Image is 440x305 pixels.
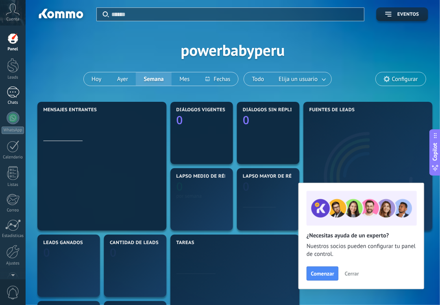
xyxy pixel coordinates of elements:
div: Correo [2,208,24,213]
button: Hoy [84,72,109,86]
div: Estadísticas [2,233,24,239]
span: Eventos [397,12,419,17]
span: Fuentes de leads [309,107,355,113]
span: Cuenta [6,17,19,22]
h2: ¿Necesitas ayuda de un experto? [307,232,416,239]
span: Lapso mayor de réplica [243,174,305,179]
text: 0 [243,179,250,194]
button: Comenzar [307,266,338,281]
button: Todo [244,72,272,86]
div: Calendario [2,155,24,160]
span: Mensajes entrantes [43,107,97,113]
text: 0 [243,112,250,128]
button: Eventos [376,7,428,21]
button: Fechas [198,72,238,86]
text: 0 [43,245,50,261]
button: Ayer [109,72,136,86]
div: Ajustes [2,261,24,266]
text: 0 [176,112,183,128]
span: Diálogos sin réplica [243,107,298,113]
div: Listas [2,182,24,187]
span: Copilot [431,143,439,161]
span: Leads ganados [43,240,83,246]
span: Diálogos vigentes [176,107,226,113]
span: Elija un usuario [277,74,319,85]
button: Cerrar [341,268,362,279]
span: Tareas [176,240,194,246]
span: Comenzar [311,271,334,276]
div: por semana [176,193,227,199]
div: Leads [2,75,24,80]
span: Cerrar [345,271,359,276]
div: WhatsApp [2,127,24,134]
button: Elija un usuario [272,72,331,86]
span: Nuestros socios pueden configurar tu panel de control. [307,243,416,258]
button: Mes [172,72,198,86]
text: 0 [110,245,116,261]
div: Chats [2,100,24,105]
div: Panel [2,47,24,52]
button: Semana [136,72,172,86]
span: Lapso medio de réplica [176,174,238,179]
span: Cantidad de leads activos [110,240,180,246]
text: 0 [176,179,183,194]
span: Configurar [392,76,418,83]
